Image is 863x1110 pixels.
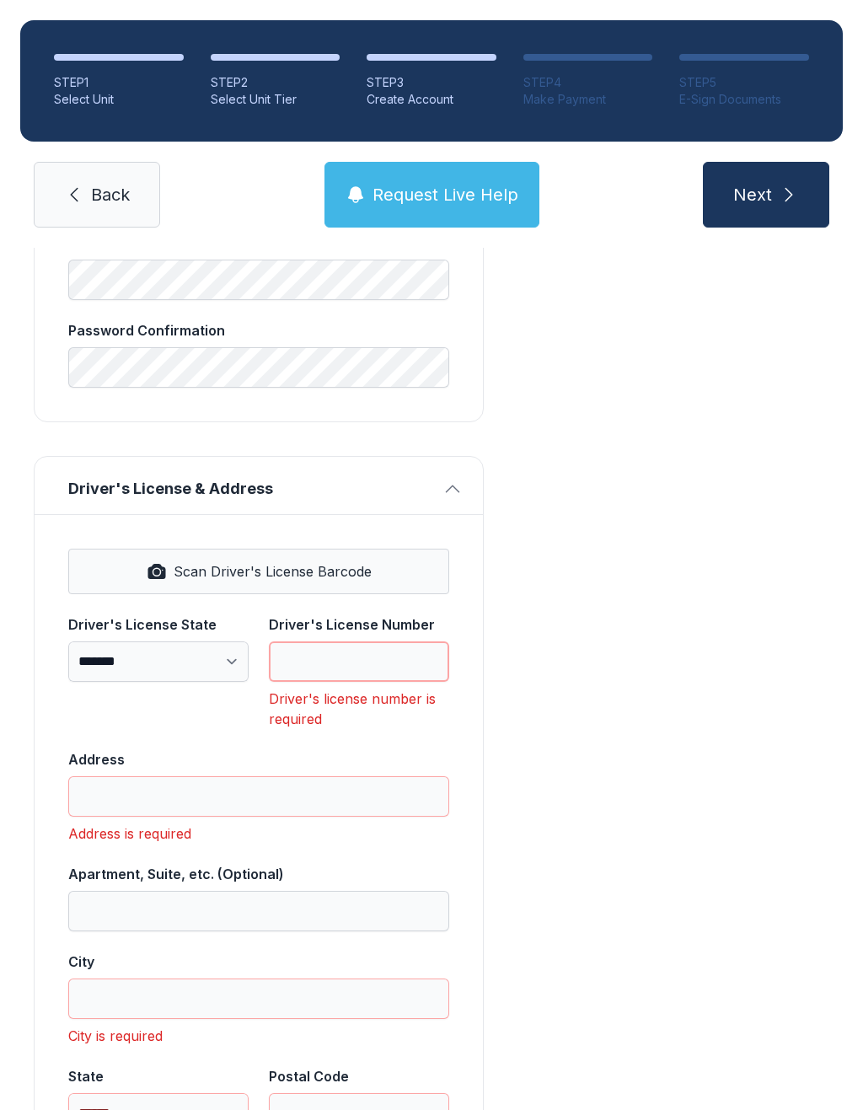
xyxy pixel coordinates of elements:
div: City [68,952,449,972]
input: Address [68,776,449,817]
div: Address is required [68,823,449,844]
div: Select Unit Tier [211,91,340,108]
span: Request Live Help [373,183,518,206]
div: E-Sign Documents [679,91,809,108]
div: Driver's license number is required [269,689,449,729]
span: Scan Driver's License Barcode [174,561,372,582]
div: STEP 4 [523,74,653,91]
div: City is required [68,1026,449,1046]
div: Create Account [367,91,496,108]
div: Postal Code [269,1066,449,1086]
div: Make Payment [523,91,653,108]
div: Select Unit [54,91,184,108]
input: Apartment, Suite, etc. (Optional) [68,891,449,931]
div: STEP 5 [679,74,809,91]
div: Apartment, Suite, etc. (Optional) [68,864,449,884]
div: State [68,1066,249,1086]
button: Driver's License & Address [35,457,483,514]
div: Driver's License State [68,614,249,635]
select: Driver's License State [68,641,249,682]
div: STEP 1 [54,74,184,91]
span: Driver's License & Address [68,477,436,501]
input: Driver's License Number [269,641,449,682]
input: City [68,979,449,1019]
span: Back [91,183,130,206]
div: Driver's License Number [269,614,449,635]
div: Password Confirmation [68,320,449,341]
div: STEP 3 [367,74,496,91]
input: Password Confirmation [68,347,449,388]
span: Next [733,183,772,206]
input: Password [68,260,449,300]
div: Address [68,749,449,769]
div: STEP 2 [211,74,340,91]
